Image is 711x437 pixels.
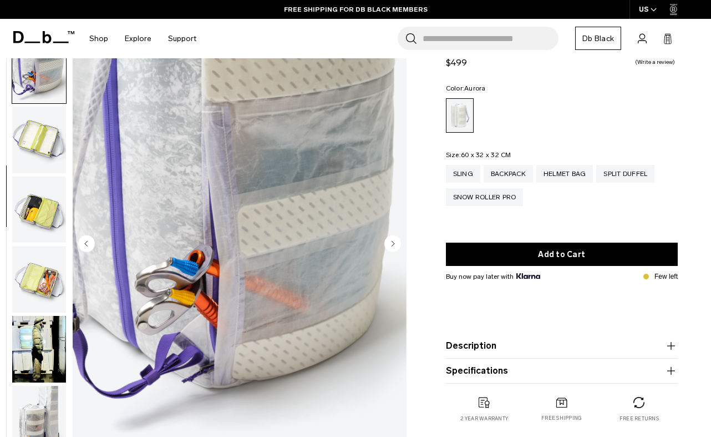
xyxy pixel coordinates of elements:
button: Specifications [446,364,678,378]
nav: Main Navigation [81,19,205,58]
p: Free returns [619,415,659,423]
a: Aurora [446,98,474,133]
a: Write a review [635,59,675,65]
a: Split Duffel [596,165,654,183]
button: Add to Cart [446,243,678,266]
a: Helmet Bag [536,165,593,183]
legend: Size: [446,152,511,158]
button: Previous slide [78,235,95,254]
a: Sling [446,165,480,183]
button: Weigh_Lighter_Split_Duffel_70L_4.png [12,36,67,104]
button: Weigh_Lighter_Split_Duffel_70L_7.png [12,245,67,313]
a: Shop [89,19,108,58]
span: 60 x 32 x 32 CM [461,151,511,159]
span: Buy now pay later with [446,272,540,282]
button: Weigh_Lighter_Split_Duffel_70L_6.png [12,176,67,244]
p: 2 year warranty [460,415,508,423]
a: FREE SHIPPING FOR DB BLACK MEMBERS [284,4,428,14]
a: Snow Roller Pro [446,188,524,206]
button: Description [446,339,678,353]
button: Weigh_Lighter_Split_Duffel_70L_5.png [12,106,67,174]
img: Weigh_Lighter_Split_Duffel_70L_4.png [12,37,66,103]
button: Next slide [384,235,401,254]
img: Weigh_Lighter_Split_Duffel_70L_7.png [12,246,66,313]
span: $499 [446,57,467,68]
button: Weigh Lighter Split Duffel 70L Aurora [12,315,67,383]
a: Db Black [575,27,621,50]
img: Weigh Lighter Split Duffel 70L Aurora [12,316,66,383]
img: {"height" => 20, "alt" => "Klarna"} [516,273,540,279]
img: Weigh_Lighter_Split_Duffel_70L_6.png [12,177,66,243]
span: Aurora [464,84,486,92]
p: Few left [654,272,678,282]
legend: Color: [446,85,486,92]
a: Backpack [484,165,533,183]
a: Explore [125,19,151,58]
a: Support [168,19,196,58]
p: Free shipping [541,414,582,422]
img: Weigh_Lighter_Split_Duffel_70L_5.png [12,107,66,173]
